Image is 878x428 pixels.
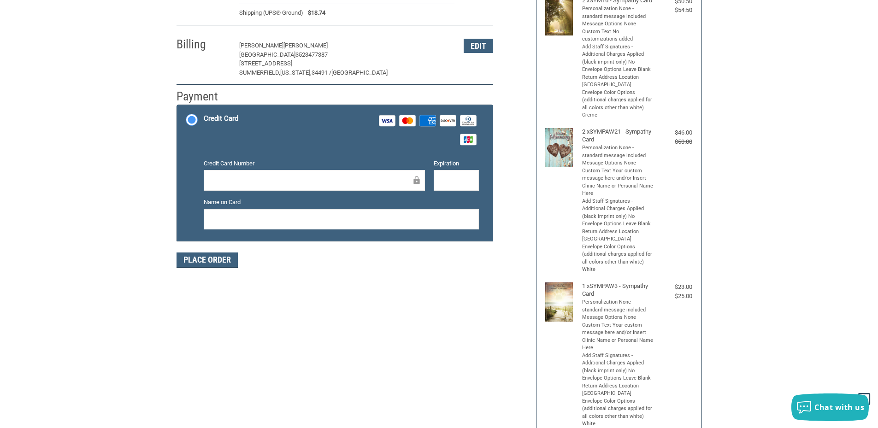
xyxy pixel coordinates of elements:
span: [PERSON_NAME] [239,42,283,49]
div: $25.00 [655,292,692,301]
li: Return Address Location [GEOGRAPHIC_DATA] [582,228,654,243]
span: Chat with us [814,402,864,412]
div: Credit Card [204,111,238,126]
li: Return Address Location [GEOGRAPHIC_DATA] [582,74,654,89]
div: $50.00 [655,137,692,147]
li: Custom Text Your custom message here and/or Insert Clinic Name or Personal Name Here [582,322,654,352]
li: Envelope Color Options (additional charges applied for all colors other than white) White [582,243,654,274]
li: Message Options None [582,314,654,322]
label: Name on Card [204,198,479,207]
span: [GEOGRAPHIC_DATA] [239,51,295,58]
span: $18.74 [303,8,325,18]
li: Add Staff Signatures - Additional Charges Applied (black imprint only) No [582,198,654,221]
div: $23.00 [655,282,692,292]
div: $54.50 [655,6,692,15]
li: Add Staff Signatures - Additional Charges Applied (black imprint only) No [582,43,654,66]
button: Edit [464,39,493,53]
li: Return Address Location [GEOGRAPHIC_DATA] [582,382,654,398]
span: Shipping (UPS® Ground) [239,8,303,18]
div: $46.00 [655,128,692,137]
label: Expiration [434,159,479,168]
h2: Payment [177,89,230,104]
li: Custom Text No customizations added [582,28,654,43]
li: Message Options None [582,159,654,167]
li: Envelope Color Options (additional charges applied for all colors other than white) White [582,398,654,428]
span: [US_STATE], [280,69,312,76]
li: Envelope Options Leave Blank [582,375,654,382]
li: Envelope Options Leave Blank [582,220,654,228]
span: Summerfield, [239,69,280,76]
li: Message Options None [582,20,654,28]
span: 34491 / [312,69,331,76]
h4: 1 x SYMPAW3 - Sympathy Card [582,282,654,298]
li: Envelope Color Options (additional charges applied for all colors other than white) Creme [582,89,654,119]
li: Envelope Options Leave Blank [582,66,654,74]
h4: 2 x SYMPAW21 - Sympathy Card [582,128,654,143]
span: 3523477387 [295,51,328,58]
label: Credit Card Number [204,159,425,168]
li: Personalization None - standard message included [582,5,654,20]
li: Personalization None - standard message included [582,144,654,159]
h2: Billing [177,37,230,52]
li: Add Staff Signatures - Additional Charges Applied (black imprint only) No [582,352,654,375]
li: Custom Text Your custom message here and/or Insert Clinic Name or Personal Name Here [582,167,654,198]
button: Chat with us [791,393,869,421]
span: [STREET_ADDRESS] [239,60,292,67]
li: Personalization None - standard message included [582,299,654,314]
span: [PERSON_NAME] [283,42,328,49]
button: Place Order [177,252,238,268]
span: [GEOGRAPHIC_DATA] [331,69,388,76]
